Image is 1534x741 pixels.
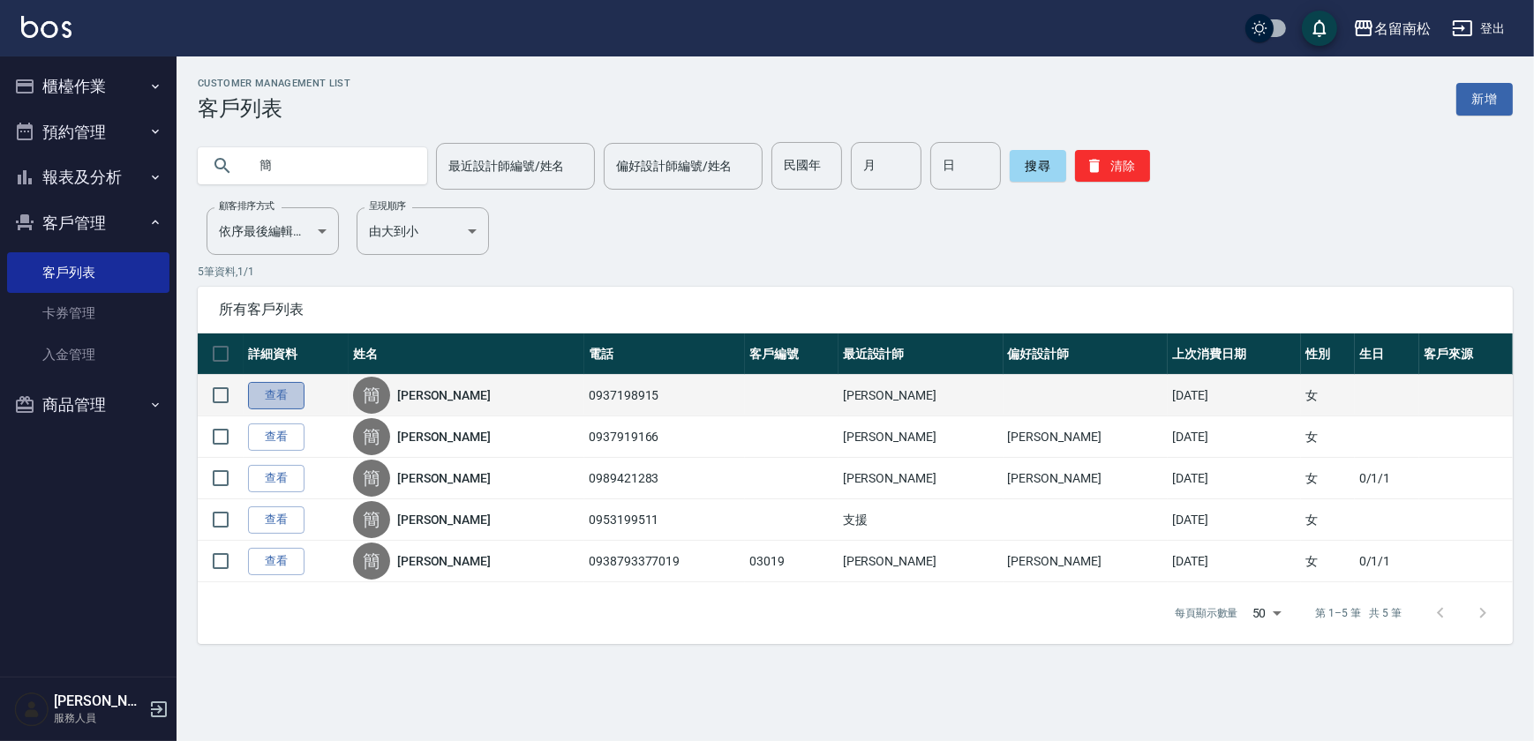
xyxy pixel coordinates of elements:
[1004,458,1169,499] td: [PERSON_NAME]
[7,154,169,200] button: 報表及分析
[1346,11,1438,47] button: 名留南松
[248,465,305,492] a: 查看
[349,333,584,375] th: 姓名
[1355,333,1419,375] th: 生日
[219,301,1492,318] span: 所有客戶列表
[353,418,390,455] div: 簡
[244,333,349,375] th: 詳細資料
[369,199,406,213] label: 呈現順序
[745,333,838,375] th: 客戶編號
[1010,150,1066,182] button: 搜尋
[248,423,305,451] a: 查看
[353,543,390,580] div: 簡
[1301,416,1355,458] td: 女
[397,428,491,445] a: [PERSON_NAME]
[14,692,49,727] img: Person
[584,458,745,499] td: 0989421283
[248,548,305,575] a: 查看
[1419,333,1513,375] th: 客戶來源
[1168,416,1300,458] td: [DATE]
[1301,541,1355,582] td: 女
[1445,12,1513,45] button: 登出
[248,506,305,534] a: 查看
[353,460,390,497] div: 簡
[21,16,71,38] img: Logo
[54,710,144,726] p: 服務人員
[1004,333,1169,375] th: 偏好設計師
[1168,499,1300,541] td: [DATE]
[1355,541,1419,582] td: 0/1/1
[1302,11,1337,46] button: save
[397,552,491,570] a: [PERSON_NAME]
[838,375,1004,416] td: [PERSON_NAME]
[584,416,745,458] td: 0937919166
[248,382,305,409] a: 查看
[584,333,745,375] th: 電話
[1316,605,1402,621] p: 第 1–5 筆 共 5 筆
[1301,375,1355,416] td: 女
[198,96,350,121] h3: 客戶列表
[1355,458,1419,499] td: 0/1/1
[1168,541,1300,582] td: [DATE]
[397,469,491,487] a: [PERSON_NAME]
[584,375,745,416] td: 0937198915
[838,416,1004,458] td: [PERSON_NAME]
[247,142,413,190] input: 搜尋關鍵字
[1245,589,1288,637] div: 50
[54,692,144,710] h5: [PERSON_NAME]
[1301,333,1355,375] th: 性別
[7,64,169,109] button: 櫃檯作業
[7,334,169,375] a: 入金管理
[1075,150,1150,182] button: 清除
[353,377,390,414] div: 簡
[1168,375,1300,416] td: [DATE]
[7,382,169,428] button: 商品管理
[198,78,350,89] h2: Customer Management List
[838,541,1004,582] td: [PERSON_NAME]
[198,264,1513,280] p: 5 筆資料, 1 / 1
[219,199,274,213] label: 顧客排序方式
[838,499,1004,541] td: 支援
[7,252,169,293] a: 客戶列表
[397,386,491,404] a: [PERSON_NAME]
[1168,458,1300,499] td: [DATE]
[584,541,745,582] td: 0938793377019
[1301,458,1355,499] td: 女
[838,333,1004,375] th: 最近設計師
[584,499,745,541] td: 0953199511
[7,200,169,246] button: 客戶管理
[7,109,169,155] button: 預約管理
[1168,333,1300,375] th: 上次消費日期
[7,293,169,333] a: 卡券管理
[207,207,339,255] div: 依序最後編輯時間
[1175,605,1238,621] p: 每頁顯示數量
[838,458,1004,499] td: [PERSON_NAME]
[353,501,390,538] div: 簡
[745,541,838,582] td: 03019
[1004,541,1169,582] td: [PERSON_NAME]
[1301,499,1355,541] td: 女
[1004,416,1169,458] td: [PERSON_NAME]
[357,207,489,255] div: 由大到小
[397,511,491,528] a: [PERSON_NAME]
[1374,18,1431,40] div: 名留南松
[1456,83,1513,116] a: 新增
